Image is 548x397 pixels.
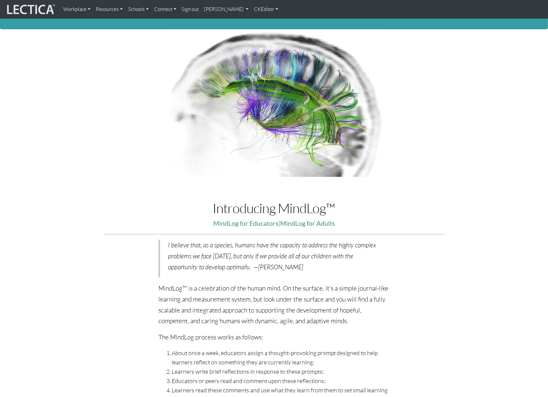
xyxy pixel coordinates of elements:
[172,376,390,385] li: Educators or peers read and comment upon these reflections;
[179,3,202,16] a: Sign out
[104,218,445,229] p: |
[202,3,252,16] a: [PERSON_NAME]
[5,3,55,16] img: lecticalive
[151,3,179,16] a: Connect
[93,3,125,16] a: Resources
[125,3,151,16] a: Schools
[104,201,445,215] h1: Introducing MindLog™
[280,219,335,227] a: MindLog for Adults
[168,240,382,272] p: I believe that, as a species, humans have the capacity to address the highly complex problems we ...
[158,283,390,327] p: MindLog™ is a celebration of the human mind. On the surface, it's a simple journal-like learning ...
[172,348,390,367] li: About once a week, educators assign a thought-provoking prompt designed to help learners reflect ...
[61,3,93,16] a: Workplace
[213,219,278,227] a: MindLog for Educators
[158,332,390,343] p: The MindLog process works as follows:
[163,29,385,177] img: Human Connectome Project Image
[251,3,281,16] a: CKEditor
[172,367,390,376] li: Learners write brief reflections in response to these prompts;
